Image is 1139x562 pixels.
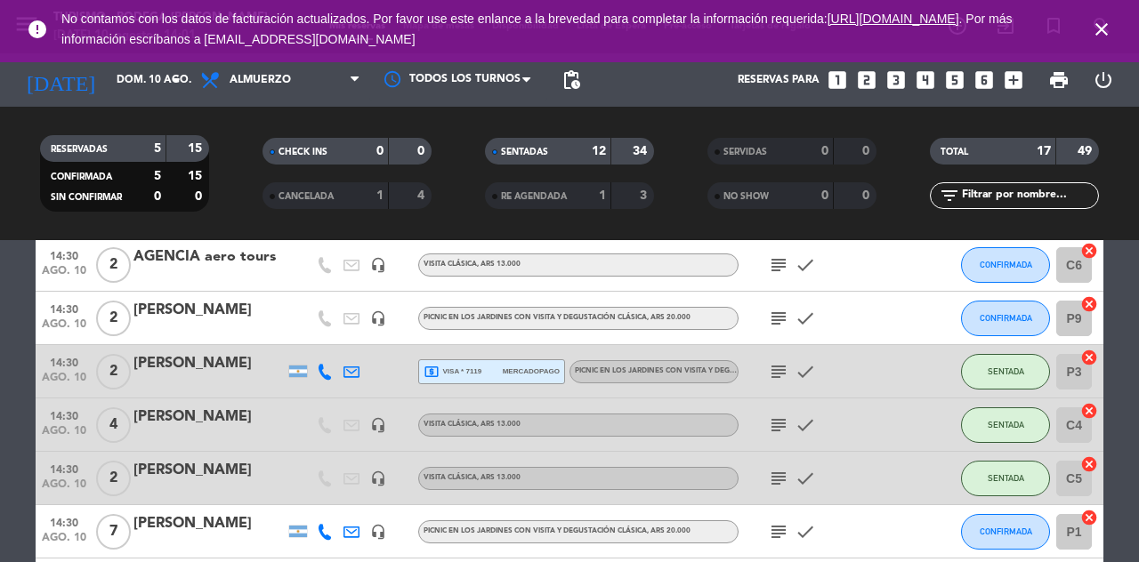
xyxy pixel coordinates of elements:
[279,192,334,201] span: CANCELADA
[973,68,996,92] i: looks_6
[1091,19,1112,40] i: close
[188,142,206,155] strong: 15
[424,364,481,380] span: visa * 7119
[376,189,384,202] strong: 1
[795,361,816,382] i: check
[988,473,1024,483] span: SENTADA
[961,247,1050,283] button: CONFIRMADA
[154,190,161,203] strong: 0
[477,474,521,481] span: , ARS 13.000
[575,367,798,374] span: PICNIC EN LOS JARDINES CON VISITA Y DEGUSTACIÓN CLÁSICA
[768,521,789,542] i: subject
[961,354,1050,389] button: SENTADA
[640,189,650,202] strong: 3
[768,361,789,382] i: subject
[961,461,1050,496] button: SENTADA
[133,459,285,482] div: [PERSON_NAME]
[51,193,122,202] span: SIN CONFIRMAR
[768,308,789,329] i: subject
[826,68,849,92] i: looks_one
[42,478,86,499] span: ago. 10
[370,310,386,326] i: headset_mic
[1080,455,1098,473] i: cancel
[1002,68,1025,92] i: add_box
[1080,402,1098,420] i: cancel
[370,257,386,273] i: headset_mic
[961,407,1050,443] button: SENTADA
[768,414,789,436] i: subject
[795,254,816,276] i: check
[862,145,873,157] strong: 0
[42,458,86,478] span: 14:30
[42,511,86,532] span: 14:30
[51,145,108,154] span: RESERVADAS
[133,405,285,429] div: [PERSON_NAME]
[828,12,959,26] a: [URL][DOMAIN_NAME]
[195,190,206,203] strong: 0
[154,142,161,155] strong: 5
[61,12,1012,46] a: . Por más información escríbanos a [EMAIL_ADDRESS][DOMAIN_NAME]
[1093,69,1114,91] i: power_settings_new
[376,145,384,157] strong: 0
[279,148,327,157] span: CHECK INS
[42,405,86,425] span: 14:30
[188,170,206,182] strong: 15
[477,261,521,268] span: , ARS 13.000
[370,470,386,486] i: headset_mic
[633,145,650,157] strong: 34
[885,68,908,92] i: looks_3
[961,514,1050,550] button: CONFIRMADA
[795,414,816,436] i: check
[1037,145,1051,157] strong: 17
[166,69,187,91] i: arrow_drop_down
[42,298,86,318] span: 14:30
[96,514,131,550] span: 7
[914,68,937,92] i: looks_4
[133,512,285,535] div: [PERSON_NAME]
[795,468,816,489] i: check
[1080,509,1098,526] i: cancel
[61,12,1012,46] span: No contamos con los datos de facturación actualizados. Por favor use este enlance a la brevedad p...
[1080,295,1098,313] i: cancel
[768,254,789,276] i: subject
[647,527,691,534] span: , ARS 20.000
[980,526,1032,536] span: CONFIRMADA
[1081,53,1126,107] div: LOG OUT
[855,68,878,92] i: looks_two
[1080,242,1098,260] i: cancel
[723,148,767,157] span: SERVIDAS
[424,261,521,268] span: VISITA CLÁSICA
[42,318,86,339] span: ago. 10
[42,532,86,552] span: ago. 10
[96,461,131,496] span: 2
[230,74,291,86] span: Almuerzo
[599,189,606,202] strong: 1
[821,145,828,157] strong: 0
[42,372,86,392] span: ago. 10
[370,417,386,433] i: headset_mic
[980,313,1032,323] span: CONFIRMADA
[96,407,131,443] span: 4
[42,265,86,285] span: ago. 10
[424,527,691,534] span: PICNIC EN LOS JARDINES CON VISITA Y DEGUSTACIÓN CLÁSICA
[154,170,161,182] strong: 5
[477,421,521,428] span: , ARS 13.000
[738,74,820,86] span: Reservas para
[862,189,873,202] strong: 0
[424,364,440,380] i: local_atm
[27,19,48,40] i: error
[96,247,131,283] span: 2
[424,474,521,481] span: VISITA CLÁSICA
[417,145,428,157] strong: 0
[424,421,521,428] span: VISITA CLÁSICA
[939,185,960,206] i: filter_list
[42,425,86,446] span: ago. 10
[723,192,769,201] span: NO SHOW
[943,68,966,92] i: looks_5
[1048,69,1070,91] span: print
[133,352,285,375] div: [PERSON_NAME]
[795,521,816,542] i: check
[795,308,816,329] i: check
[417,189,428,202] strong: 4
[501,192,567,201] span: RE AGENDADA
